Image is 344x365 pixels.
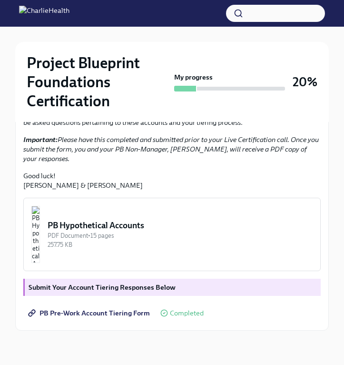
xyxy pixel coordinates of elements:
a: PB Pre-Work Account Tiering Form [23,304,157,323]
span: PB Pre-Work Account Tiering Form [30,308,150,318]
div: 257.75 KB [48,240,313,249]
h3: 20% [293,73,317,91]
div: PDF Document • 15 pages [48,231,313,240]
h2: Project Blueprint Foundations Certification [27,53,170,111]
img: CharlieHealth [19,6,69,21]
div: PB Hypothetical Accounts [48,220,313,231]
p: Good luck! [PERSON_NAME] & [PERSON_NAME] [23,171,321,190]
em: Please have this completed and submitted prior to your Live Certification call. Once you submit t... [23,135,319,163]
button: PB Hypothetical AccountsPDF Document•15 pages257.75 KB [23,198,321,271]
span: Completed [170,310,204,317]
strong: My progress [174,72,213,82]
strong: Important: [23,135,58,144]
strong: Submit Your Account Tiering Responses Below [29,283,176,292]
img: PB Hypothetical Accounts [31,206,40,263]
